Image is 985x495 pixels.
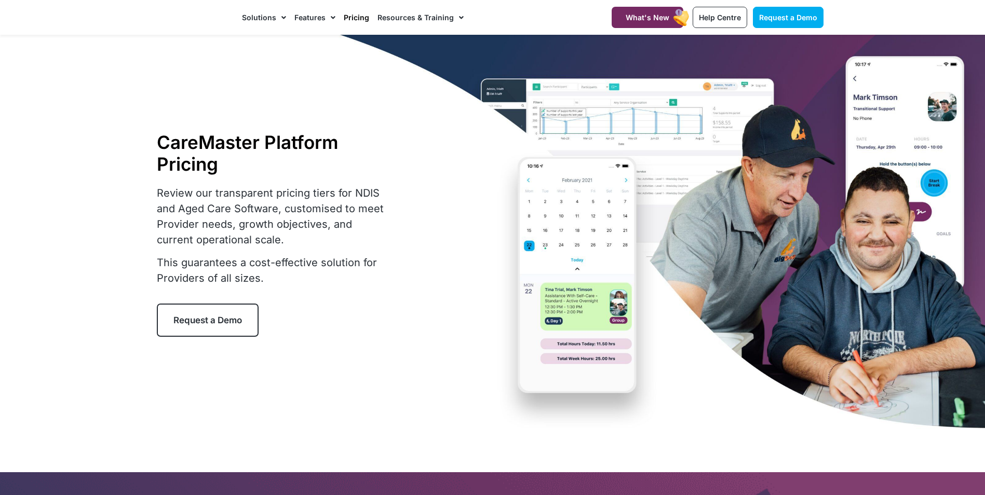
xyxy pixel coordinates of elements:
a: Request a Demo [157,304,259,337]
a: What's New [612,7,683,28]
img: CareMaster Logo [162,10,232,25]
span: Request a Demo [759,13,817,22]
h1: CareMaster Platform Pricing [157,131,390,175]
p: Review our transparent pricing tiers for NDIS and Aged Care Software, customised to meet Provider... [157,185,390,247]
span: Help Centre [699,13,741,22]
p: This guarantees a cost-effective solution for Providers of all sizes. [157,255,390,286]
a: Help Centre [693,7,747,28]
span: Request a Demo [173,315,242,325]
span: What's New [626,13,669,22]
a: Request a Demo [753,7,824,28]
